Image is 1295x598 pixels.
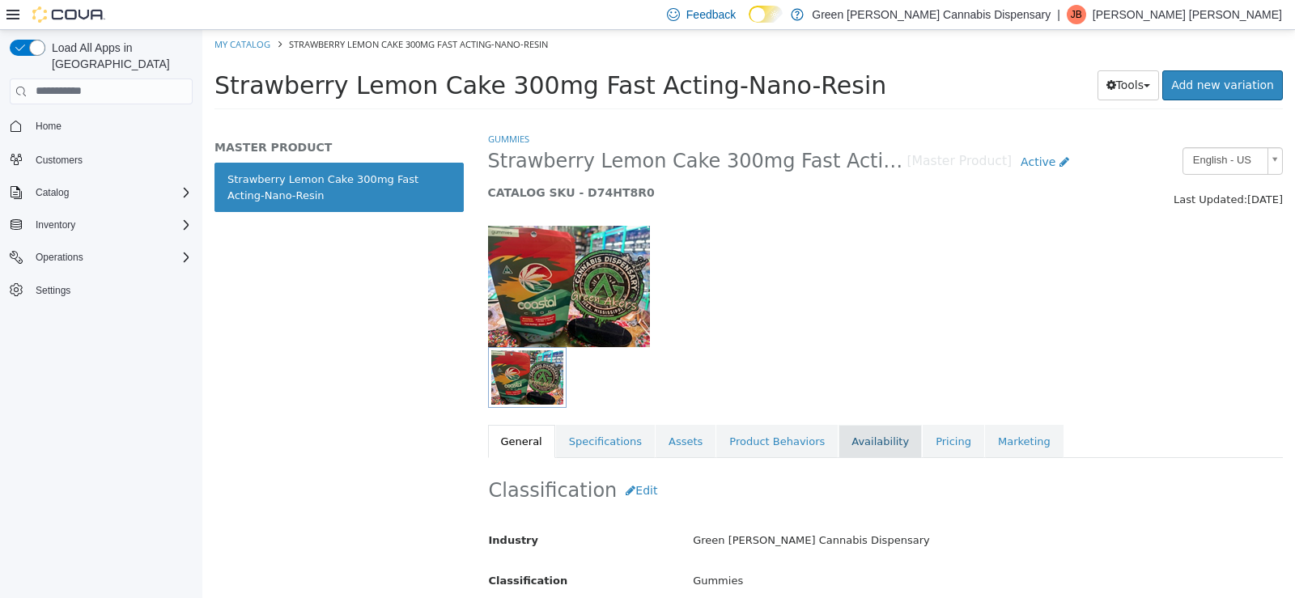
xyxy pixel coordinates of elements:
button: Edit [414,446,464,476]
span: Catalog [36,186,69,199]
a: Marketing [783,395,861,429]
button: Settings [3,278,199,302]
a: English - US [980,117,1081,145]
p: | [1057,5,1060,24]
a: My Catalog [12,8,68,20]
span: Load All Apps in [GEOGRAPHIC_DATA] [45,40,193,72]
span: Strawberry Lemon Cake 300mg Fast Acting-Nano-Resin [12,41,684,70]
button: Tools [895,40,957,70]
button: Catalog [29,183,75,202]
a: Customers [29,151,89,170]
a: Assets [453,395,513,429]
div: Joyce Brooke Arnold [1067,5,1086,24]
h5: MASTER PRODUCT [12,110,261,125]
img: 150 [286,196,448,317]
span: Operations [36,251,83,264]
span: Catalog [29,183,193,202]
span: Settings [29,280,193,300]
a: Add new variation [960,40,1081,70]
span: JB [1071,5,1082,24]
button: Inventory [29,215,82,235]
span: Inventory [36,218,75,231]
a: Home [29,117,68,136]
span: Active [818,125,853,138]
span: Settings [36,284,70,297]
button: Inventory [3,214,199,236]
span: Last Updated: [971,163,1045,176]
a: Strawberry Lemon Cake 300mg Fast Acting-Nano-Resin [12,133,261,182]
h2: Classification [287,446,1081,476]
a: Settings [29,281,77,300]
nav: Complex example [10,108,193,344]
span: Home [36,120,62,133]
button: Customers [3,147,199,171]
span: Operations [29,248,193,267]
a: Gummies [286,103,327,115]
span: Feedback [686,6,736,23]
div: Green [PERSON_NAME] Cannabis Dispensary [478,497,1092,525]
span: Industry [287,504,337,516]
a: General [286,395,353,429]
span: Classification [287,545,366,557]
input: Dark Mode [749,6,783,23]
a: Product Behaviors [514,395,635,429]
p: Green [PERSON_NAME] Cannabis Dispensary [812,5,1051,24]
span: [DATE] [1045,163,1081,176]
a: Specifications [354,395,452,429]
span: English - US [981,118,1059,143]
span: Customers [29,149,193,169]
a: Active [809,117,876,147]
span: Home [29,116,193,136]
span: Customers [36,154,83,167]
a: Availability [636,395,720,429]
span: Strawberry Lemon Cake 300mg Fast Acting-Nano-Resin [87,8,346,20]
img: Cova [32,6,105,23]
button: Catalog [3,181,199,204]
span: Strawberry Lemon Cake 300mg Fast Acting-Nano-Resin [286,119,705,144]
button: Operations [3,246,199,269]
a: Pricing [720,395,782,429]
span: Inventory [29,215,193,235]
button: Operations [29,248,90,267]
h5: CATALOG SKU - D74HT8R0 [286,155,876,170]
small: [Master Product] [705,125,810,138]
button: Home [3,114,199,138]
p: [PERSON_NAME] [PERSON_NAME] [1093,5,1282,24]
div: Gummies [478,537,1092,566]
